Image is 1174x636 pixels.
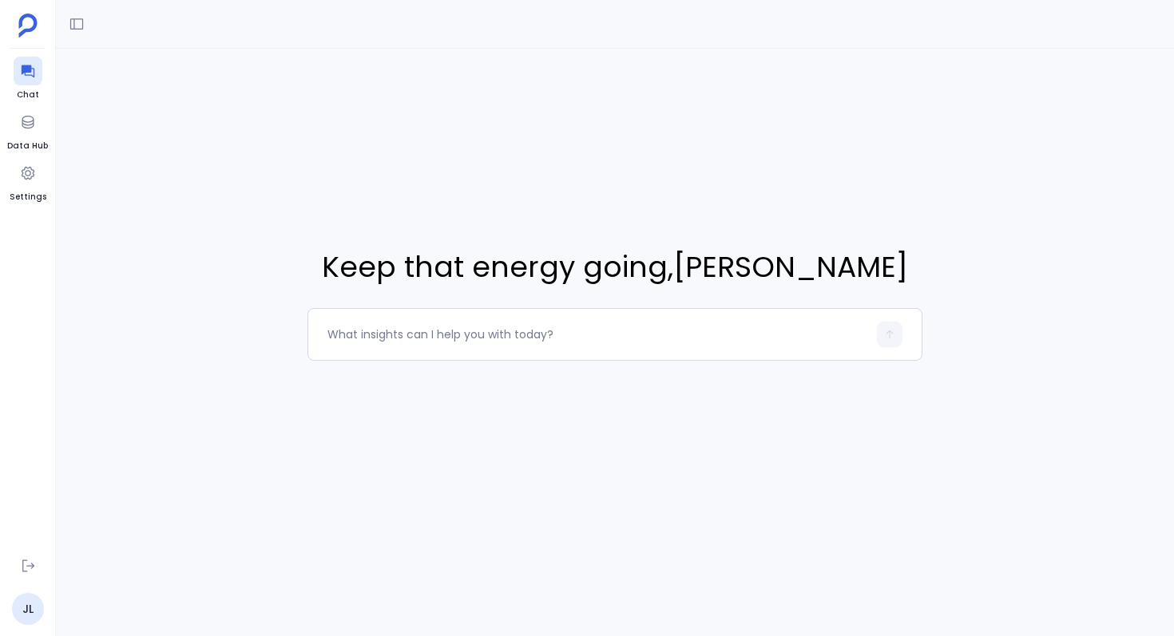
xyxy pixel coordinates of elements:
img: petavue logo [18,14,38,38]
a: Settings [10,159,46,203]
span: Data Hub [7,140,48,152]
span: Keep that energy going , [PERSON_NAME] [307,246,922,289]
a: JL [12,593,44,625]
a: Data Hub [7,108,48,152]
span: Chat [14,89,42,101]
span: Settings [10,191,46,203]
a: Chat [14,57,42,101]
